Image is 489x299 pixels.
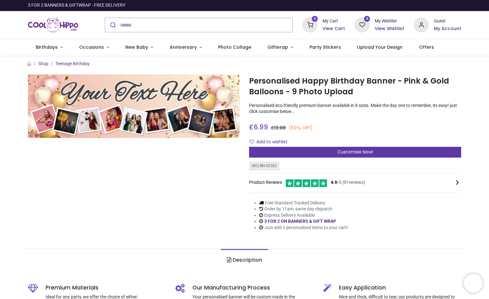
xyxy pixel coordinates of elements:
li: Just add 3 personalised items to your cart! [259,225,348,231]
span: 13.98 [274,125,286,131]
button: Add to wishlistAdd to wishlist [249,137,293,147]
a: Logo of Cool Hippo [28,16,78,34]
span: Party Stickers [310,44,341,50]
a: 0 [302,22,317,27]
small: (50% OFF) [289,125,313,131]
li: Order by 11am, same day dispatch [259,206,348,212]
a: Anniversary [161,39,210,56]
h5: Premium Materials [46,284,166,292]
a: Description [221,249,268,271]
span: Giftwrap [267,44,288,50]
li: Free Standard Tracked Delivery [259,200,348,206]
span: /5 ( 91 reviews) [331,179,365,186]
span: Upload Your Design [357,44,403,50]
div: Product Reviews [249,178,461,187]
div: My Wishlist [375,18,404,24]
div: SKU: BN-00383 [249,161,279,171]
h5: Our Manufacturing Process [192,284,314,292]
a: View Cart [323,26,345,32]
div: My Cart [323,18,345,24]
span: 6.99 [254,122,268,132]
span: Birthdays [36,44,58,50]
span: Customise Now! [337,149,373,155]
span: New Baby [125,44,148,50]
span: £ [271,125,286,131]
iframe: Customer reviews powered by Trustpilot [328,2,461,9]
span: 4.9 [331,180,337,185]
a: Birthdays [28,39,71,56]
span: Photo Collage [218,44,251,50]
p: Personalised eco-friendly premium banner available in 8 sizes. Make the day one to remember, its ... [249,103,461,115]
sup: 0 [312,16,318,22]
a: New Baby [117,39,161,56]
div: 3 FOR 2 BANNERS & GIFTWRAP - FREE DELIVERY [28,2,125,9]
a: View Wishlist [375,26,404,32]
a: Shop [38,61,48,66]
a: Giftwrap [260,39,302,56]
span: Anniversary [170,44,197,50]
span: Offers [419,44,434,50]
li: Express Delivery Available [259,212,348,219]
i: Add to wishlist [249,140,254,144]
a: Occasions [71,39,117,56]
h1: Personalised Happy Birthday Banner - Pink & Gold Balloons - 9 Photo Upload [249,76,461,97]
a: My Account [434,26,461,32]
h5: Easy Application [339,284,461,292]
img: Cool Hippo [28,16,78,34]
a: 0 [354,22,370,27]
img: Personalised Happy Birthday Banner - Pink & Gold Balloons - 9 Photo Upload [28,74,240,138]
span: £ [249,122,268,132]
sup: 0 [364,16,370,22]
a: 3 FOR 2 ON BANNERS & GIFT WRAP [264,219,336,224]
span: Occasions [79,44,104,50]
a: Teenage Birthday [55,61,90,66]
button: Submit [105,18,120,32]
div: Guest [434,18,461,24]
iframe: Brevo live chat [464,274,483,293]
